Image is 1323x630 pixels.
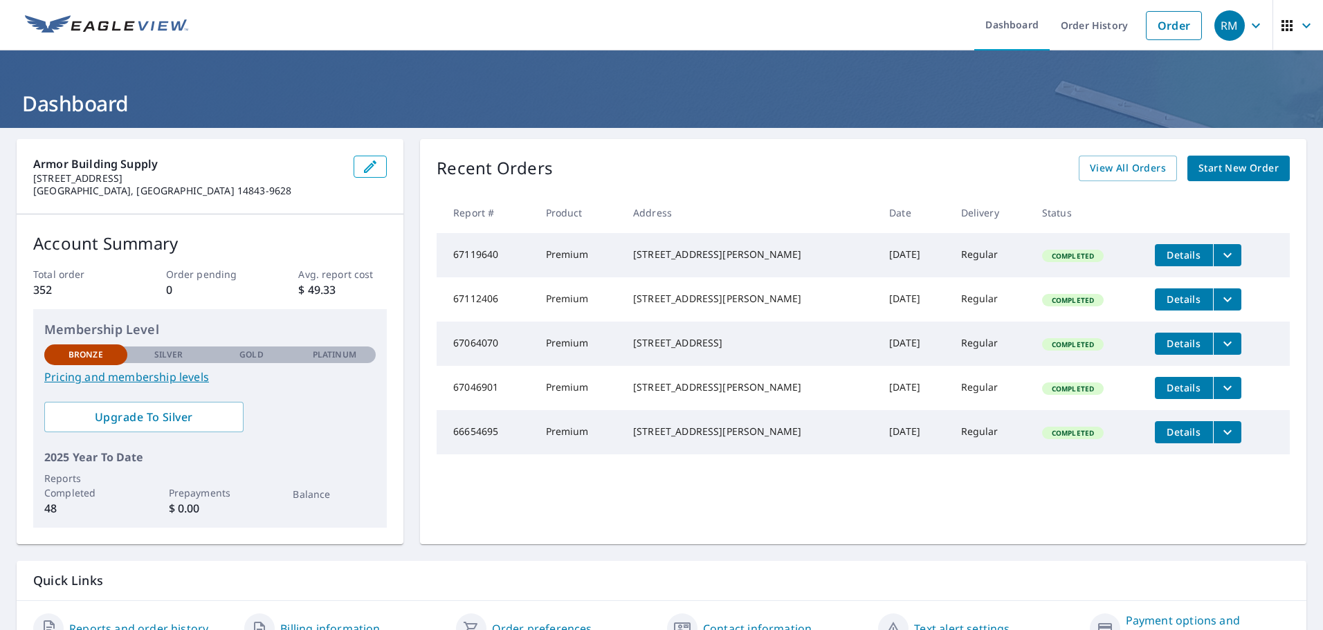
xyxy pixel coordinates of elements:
[1213,421,1241,443] button: filesDropdownBtn-66654695
[1213,333,1241,355] button: filesDropdownBtn-67064070
[437,322,534,366] td: 67064070
[1163,337,1205,350] span: Details
[1198,160,1279,177] span: Start New Order
[44,320,376,339] p: Membership Level
[169,500,252,517] p: $ 0.00
[1155,288,1213,311] button: detailsBtn-67112406
[33,231,387,256] p: Account Summary
[1155,244,1213,266] button: detailsBtn-67119640
[33,281,122,298] p: 352
[239,349,263,361] p: Gold
[950,192,1031,233] th: Delivery
[1155,421,1213,443] button: detailsBtn-66654695
[154,349,183,361] p: Silver
[535,233,622,277] td: Premium
[44,402,244,432] a: Upgrade To Silver
[633,380,867,394] div: [STREET_ADDRESS][PERSON_NAME]
[878,366,949,410] td: [DATE]
[33,267,122,281] p: Total order
[950,410,1031,454] td: Regular
[33,572,1290,589] p: Quick Links
[33,172,343,185] p: [STREET_ADDRESS]
[437,156,553,181] p: Recent Orders
[298,267,387,281] p: Avg. report cost
[1043,384,1102,393] span: Completed
[1213,288,1241,311] button: filesDropdownBtn-67112406
[169,485,252,500] p: Prepayments
[1163,248,1205,261] span: Details
[1043,295,1102,305] span: Completed
[622,192,878,233] th: Address
[166,267,255,281] p: Order pending
[1155,333,1213,355] button: detailsBtn-67064070
[633,425,867,438] div: [STREET_ADDRESS][PERSON_NAME]
[878,322,949,366] td: [DATE]
[950,233,1031,277] td: Regular
[1163,293,1205,306] span: Details
[69,349,103,361] p: Bronze
[1146,11,1202,40] a: Order
[535,277,622,322] td: Premium
[166,281,255,298] p: 0
[1031,192,1144,233] th: Status
[878,233,949,277] td: [DATE]
[293,487,376,501] p: Balance
[1163,381,1205,394] span: Details
[1090,160,1166,177] span: View All Orders
[55,409,232,425] span: Upgrade To Silver
[1043,251,1102,261] span: Completed
[44,500,127,517] p: 48
[437,410,534,454] td: 66654695
[1163,425,1205,438] span: Details
[878,410,949,454] td: [DATE]
[33,185,343,197] p: [GEOGRAPHIC_DATA], [GEOGRAPHIC_DATA] 14843-9628
[1213,377,1241,399] button: filesDropdownBtn-67046901
[535,410,622,454] td: Premium
[1043,340,1102,349] span: Completed
[633,292,867,306] div: [STREET_ADDRESS][PERSON_NAME]
[437,192,534,233] th: Report #
[1079,156,1177,181] a: View All Orders
[1214,10,1245,41] div: RM
[33,156,343,172] p: Armor Building Supply
[1043,428,1102,438] span: Completed
[950,277,1031,322] td: Regular
[535,192,622,233] th: Product
[437,233,534,277] td: 67119640
[44,369,376,385] a: Pricing and membership levels
[17,89,1306,118] h1: Dashboard
[44,449,376,465] p: 2025 Year To Date
[313,349,356,361] p: Platinum
[535,366,622,410] td: Premium
[878,192,949,233] th: Date
[25,15,188,36] img: EV Logo
[950,322,1031,366] td: Regular
[633,248,867,261] div: [STREET_ADDRESS][PERSON_NAME]
[298,281,387,298] p: $ 49.33
[950,366,1031,410] td: Regular
[535,322,622,366] td: Premium
[1155,377,1213,399] button: detailsBtn-67046901
[437,277,534,322] td: 67112406
[1213,244,1241,266] button: filesDropdownBtn-67119640
[437,366,534,410] td: 67046901
[633,336,867,350] div: [STREET_ADDRESS]
[44,471,127,500] p: Reports Completed
[1187,156,1290,181] a: Start New Order
[878,277,949,322] td: [DATE]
